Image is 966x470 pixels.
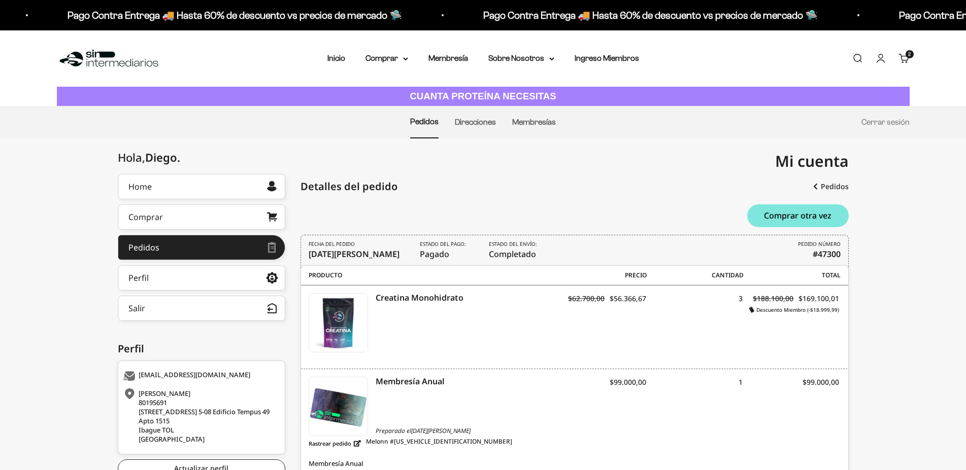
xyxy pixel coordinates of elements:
[489,240,540,260] span: Completado
[775,151,849,171] span: Mi cuenta
[428,54,468,62] a: Membresía
[908,52,911,57] span: 2
[327,54,345,62] a: Inicio
[512,118,556,126] a: Membresías
[798,240,841,248] i: PEDIDO NÚMERO
[550,271,647,280] span: Precio
[481,7,816,23] p: Pago Contra Entrega 🚚 Hasta 60% de descuento vs precios de mercado 🛸
[376,293,549,302] a: Creatina Monohidrato
[123,371,277,381] div: [EMAIL_ADDRESS][DOMAIN_NAME]
[123,389,277,444] div: [PERSON_NAME] 80195691 [STREET_ADDRESS] 5-08 Edificio Tempus 49 Apto 1515 Ibague TOL [GEOGRAPHIC_...
[309,248,399,260] time: [DATE][PERSON_NAME]
[376,377,549,386] a: Membresía Anual
[128,274,149,282] div: Perfil
[365,52,408,65] summary: Comprar
[455,118,496,126] a: Direcciones
[118,151,180,164] div: Hola,
[309,377,368,436] img: Membresía Anual
[309,271,550,280] span: Producto
[309,459,550,469] span: Membresía Anual
[646,293,743,313] div: 3
[145,150,180,165] span: Diego
[128,183,152,191] div: Home
[118,235,285,260] a: Pedidos
[743,377,839,397] div: $99.000,00
[128,243,159,251] div: Pedidos
[410,91,556,101] strong: CUANTA PROTEÍNA NECESITAS
[118,265,285,291] a: Perfil
[366,437,512,450] span: Melonn #[US_VEHICLE_IDENTIFICATION_NUMBER]
[118,296,285,321] button: Salir
[744,271,841,280] span: Total
[57,87,910,106] a: CUANTA PROTEÍNA NECESITAS
[118,204,285,230] a: Comprar
[647,271,744,280] span: Cantidad
[575,54,639,62] a: Ingreso Miembros
[489,240,537,248] i: Estado del envío:
[764,211,831,220] span: Comprar otra vez
[749,306,839,313] i: Descuento Miembro (-$18.999,99)
[610,294,646,303] span: $56.366,67
[411,426,471,435] time: [DATE][PERSON_NAME]
[309,294,368,352] img: Creatina Monohidrato
[813,248,841,260] b: #47300
[813,177,849,196] a: Pedidos
[301,179,397,194] div: Detalles del pedido
[118,174,285,199] a: Home
[309,437,361,450] a: Rastrear pedido
[309,377,368,436] a: Membresía Anual
[861,118,910,126] a: Cerrar sesión
[177,150,180,165] span: .
[309,426,550,436] span: Preparado el
[798,294,839,303] span: $169.100,01
[309,293,368,352] a: Creatina Monohidrato
[610,377,646,387] span: $99.000,00
[309,240,355,248] i: FECHA DEL PEDIDO
[118,341,285,356] div: Perfil
[420,240,469,260] span: Pagado
[568,294,605,303] s: $62.700,00
[128,213,163,221] div: Comprar
[410,117,439,126] a: Pedidos
[420,240,466,248] i: Estado del pago:
[753,294,793,303] s: $188.100,00
[646,377,743,397] div: 1
[488,52,554,65] summary: Sobre Nosotros
[128,304,145,312] div: Salir
[65,7,400,23] p: Pago Contra Entrega 🚚 Hasta 60% de descuento vs precios de mercado 🛸
[747,204,849,227] button: Comprar otra vez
